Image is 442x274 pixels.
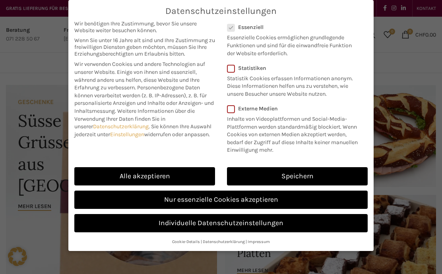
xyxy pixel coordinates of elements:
[227,105,363,112] label: Externe Medien
[74,20,215,34] span: Wir benötigen Ihre Zustimmung, bevor Sie unsere Website weiter besuchen können.
[74,108,195,130] span: Weitere Informationen über die Verwendung Ihrer Daten finden Sie in unserer .
[93,123,149,130] a: Datenschutzerklärung
[227,167,368,185] a: Speichern
[74,61,205,91] span: Wir verwenden Cookies und andere Technologien auf unserer Website. Einige von ihnen sind essenzie...
[74,84,214,114] span: Personenbezogene Daten können verarbeitet werden (z. B. IP-Adressen), z. B. für personalisierte A...
[172,239,200,244] a: Cookie-Details
[110,131,144,138] a: Einstellungen
[227,24,357,31] label: Essenziell
[227,71,357,98] p: Statistik Cookies erfassen Informationen anonym. Diese Informationen helfen uns zu verstehen, wie...
[227,112,363,154] p: Inhalte von Videoplattformen und Social-Media-Plattformen werden standardmäßig blockiert. Wenn Co...
[74,37,215,57] span: Wenn Sie unter 16 Jahre alt sind und Ihre Zustimmung zu freiwilligen Diensten geben möchten, müss...
[74,191,368,209] a: Nur essenzielle Cookies akzeptieren
[227,31,357,57] p: Essenzielle Cookies ermöglichen grundlegende Funktionen und sind für die einwandfreie Funktion de...
[74,214,368,232] a: Individuelle Datenschutzeinstellungen
[248,239,270,244] a: Impressum
[227,65,357,71] label: Statistiken
[165,6,277,16] span: Datenschutzeinstellungen
[203,239,245,244] a: Datenschutzerklärung
[74,167,215,185] a: Alle akzeptieren
[74,123,211,138] span: Sie können Ihre Auswahl jederzeit unter widerrufen oder anpassen.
